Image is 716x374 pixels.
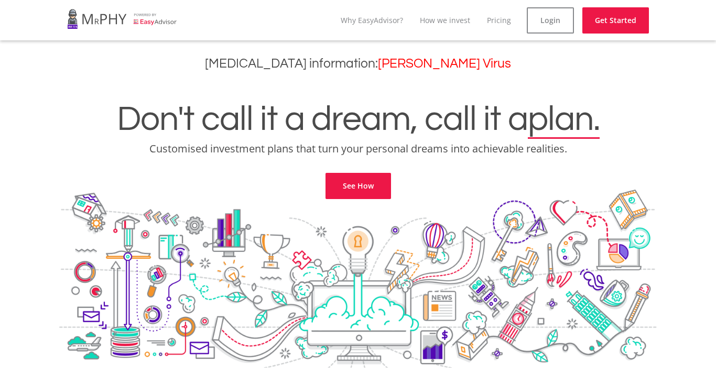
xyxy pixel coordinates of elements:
a: [PERSON_NAME] Virus [378,57,511,70]
h1: Don't call it a dream, call it a [8,102,708,137]
span: plan. [528,102,600,137]
p: Customised investment plans that turn your personal dreams into achievable realities. [8,141,708,156]
a: See How [326,173,391,199]
a: Login [527,7,574,34]
a: Pricing [487,15,511,25]
a: Why EasyAdvisor? [341,15,403,25]
h3: [MEDICAL_DATA] information: [8,56,708,71]
a: How we invest [420,15,470,25]
a: Get Started [582,7,649,34]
